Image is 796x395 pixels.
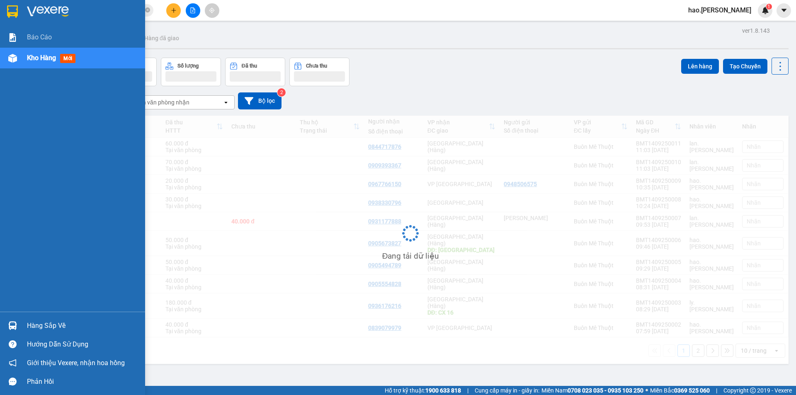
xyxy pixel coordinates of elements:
strong: 0708 023 035 - 0935 103 250 [568,387,643,394]
span: Kho hàng [27,54,56,62]
button: Tạo Chuyến [723,59,767,74]
span: Báo cáo [27,32,52,42]
img: logo-vxr [7,5,18,18]
span: file-add [190,7,196,13]
sup: 2 [277,88,286,97]
span: close-circle [145,7,150,15]
img: icon-new-feature [762,7,769,14]
div: Chọn văn phòng nhận [132,98,189,107]
span: | [716,386,717,395]
div: Hàng sắp về [27,320,139,332]
img: warehouse-icon [8,321,17,330]
button: Hàng đã giao [138,28,186,48]
span: close-circle [145,7,150,12]
span: aim [209,7,215,13]
button: Bộ lọc [238,92,282,109]
span: ⚪️ [646,389,648,392]
span: copyright [750,388,756,393]
span: 1 [767,4,770,10]
sup: 1 [766,4,772,10]
span: question-circle [9,340,17,348]
strong: 1900 633 818 [425,387,461,394]
span: | [467,386,468,395]
button: plus [166,3,181,18]
button: Đã thu [225,58,285,86]
svg: open [223,99,229,106]
img: solution-icon [8,33,17,42]
span: Miền Nam [541,386,643,395]
span: Giới thiệu Vexere, nhận hoa hồng [27,358,125,368]
span: plus [171,7,177,13]
div: Số lượng [177,63,199,69]
span: Cung cấp máy in - giấy in: [475,386,539,395]
button: aim [205,3,219,18]
span: mới [60,54,75,63]
div: Phản hồi [27,376,139,388]
strong: 0369 525 060 [674,387,710,394]
span: Hỗ trợ kỹ thuật: [385,386,461,395]
div: Chưa thu [306,63,327,69]
span: caret-down [780,7,788,14]
button: Số lượng [161,58,221,86]
img: warehouse-icon [8,54,17,63]
span: message [9,378,17,385]
span: Miền Bắc [650,386,710,395]
button: caret-down [777,3,791,18]
div: ver 1.8.143 [742,26,770,35]
button: file-add [186,3,200,18]
span: hao.[PERSON_NAME] [682,5,758,15]
span: notification [9,359,17,367]
button: Chưa thu [289,58,349,86]
div: Đã thu [242,63,257,69]
div: Hướng dẫn sử dụng [27,338,139,351]
div: Đang tải dữ liệu [382,250,439,262]
button: Lên hàng [681,59,719,74]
